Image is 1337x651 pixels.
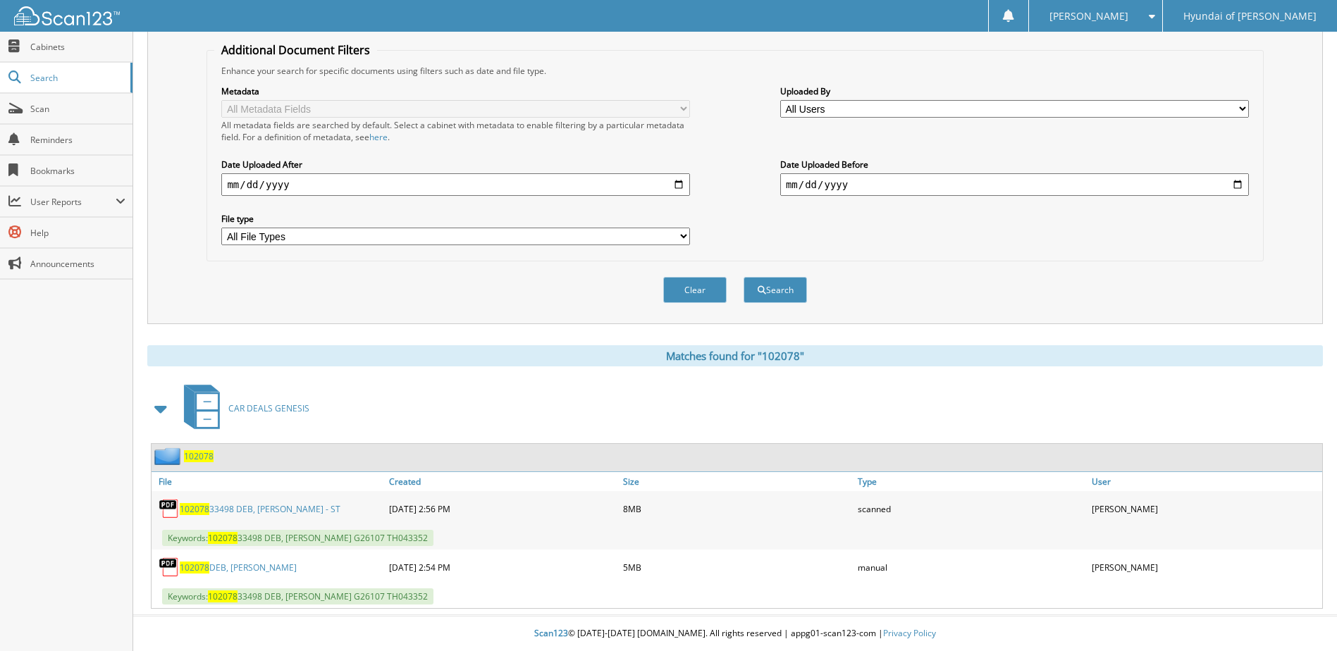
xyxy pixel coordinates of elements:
div: [PERSON_NAME] [1088,553,1322,581]
img: PDF.png [159,557,180,578]
button: Clear [663,277,727,303]
a: Size [620,472,854,491]
span: Keywords: 33498 DEB, [PERSON_NAME] G26107 TH043352 [162,530,433,546]
label: Uploaded By [780,85,1249,97]
img: scan123-logo-white.svg [14,6,120,25]
span: Help [30,227,125,239]
input: end [780,173,1249,196]
span: Hyundai of [PERSON_NAME] [1183,12,1317,20]
span: Search [30,72,123,84]
span: [PERSON_NAME] [1049,12,1128,20]
img: folder2.png [154,447,184,465]
a: File [152,472,386,491]
span: Announcements [30,258,125,270]
label: Metadata [221,85,690,97]
span: Bookmarks [30,165,125,177]
div: [PERSON_NAME] [1088,495,1322,523]
div: © [DATE]-[DATE] [DOMAIN_NAME]. All rights reserved | appg01-scan123-com | [133,616,1337,651]
span: Cabinets [30,41,125,53]
a: CAR DEALS GENESIS [175,380,309,436]
div: Matches found for "102078" [147,345,1323,366]
div: [DATE] 2:56 PM [386,495,620,523]
span: Keywords: 33498 DEB, [PERSON_NAME] G26107 TH043352 [162,588,433,604]
label: Date Uploaded Before [780,159,1249,170]
a: 10207833498 DEB, [PERSON_NAME] - ST [180,503,340,515]
a: Created [386,472,620,491]
span: Scan [30,103,125,115]
span: 102078 [180,562,209,573]
span: 102078 [208,532,238,544]
iframe: Chat Widget [1267,583,1337,651]
span: User Reports [30,196,116,208]
div: [DATE] 2:54 PM [386,553,620,581]
div: All metadata fields are searched by default. Select a cabinet with metadata to enable filtering b... [221,119,690,143]
div: 8MB [620,495,854,523]
label: Date Uploaded After [221,159,690,170]
input: start [221,173,690,196]
img: PDF.png [159,498,180,519]
a: 102078 [184,450,214,462]
button: Search [744,277,807,303]
span: Reminders [30,134,125,146]
a: 102078DEB, [PERSON_NAME] [180,562,297,573]
a: Type [854,472,1088,491]
span: CAR DEALS GENESIS [228,402,309,414]
legend: Additional Document Filters [214,42,377,58]
div: manual [854,553,1088,581]
span: Scan123 [534,627,568,639]
div: scanned [854,495,1088,523]
a: Privacy Policy [883,627,936,639]
label: File type [221,213,690,225]
span: 102078 [180,503,209,515]
a: User [1088,472,1322,491]
div: Enhance your search for specific documents using filters such as date and file type. [214,65,1255,77]
div: 5MB [620,553,854,581]
a: here [369,131,388,143]
span: 102078 [208,590,238,602]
